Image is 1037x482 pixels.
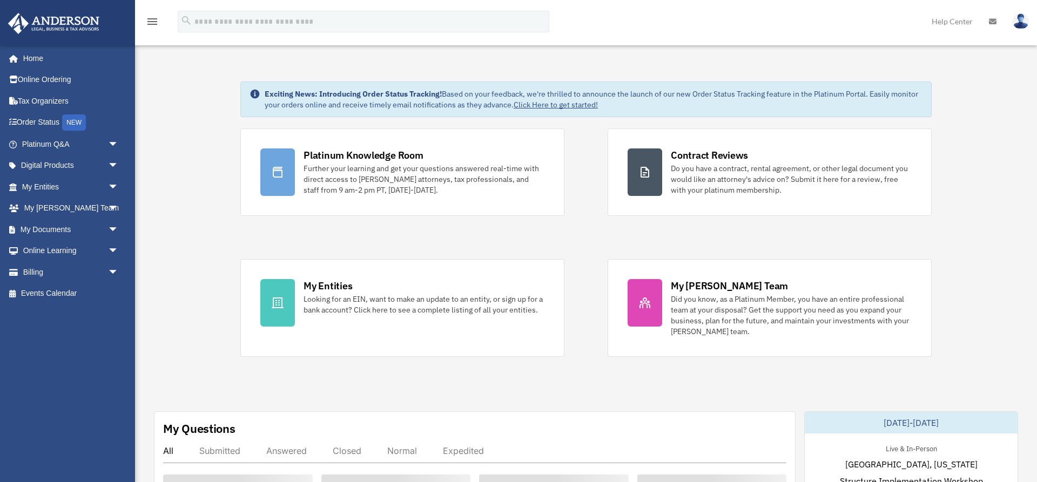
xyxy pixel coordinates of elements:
[5,13,103,34] img: Anderson Advisors Platinum Portal
[8,69,135,91] a: Online Ordering
[333,445,361,456] div: Closed
[8,283,135,304] a: Events Calendar
[108,219,130,241] span: arrow_drop_down
[240,259,564,357] a: My Entities Looking for an EIN, want to make an update to an entity, or sign up for a bank accoun...
[163,445,173,456] div: All
[266,445,307,456] div: Answered
[845,458,978,471] span: [GEOGRAPHIC_DATA], [US_STATE]
[163,420,235,437] div: My Questions
[265,89,442,99] strong: Exciting News: Introducing Order Status Tracking!
[8,240,135,262] a: Online Learningarrow_drop_down
[199,445,240,456] div: Submitted
[8,198,135,219] a: My [PERSON_NAME] Teamarrow_drop_down
[180,15,192,26] i: search
[877,442,946,453] div: Live & In-Person
[8,133,135,155] a: Platinum Q&Aarrow_drop_down
[304,163,544,195] div: Further your learning and get your questions answered real-time with direct access to [PERSON_NAM...
[8,176,135,198] a: My Entitiesarrow_drop_down
[8,90,135,112] a: Tax Organizers
[108,240,130,262] span: arrow_drop_down
[1013,13,1029,29] img: User Pic
[8,112,135,134] a: Order StatusNEW
[608,259,932,357] a: My [PERSON_NAME] Team Did you know, as a Platinum Member, you have an entire professional team at...
[304,294,544,315] div: Looking for an EIN, want to make an update to an entity, or sign up for a bank account? Click her...
[304,148,423,162] div: Platinum Knowledge Room
[108,261,130,283] span: arrow_drop_down
[8,219,135,240] a: My Documentsarrow_drop_down
[387,445,417,456] div: Normal
[108,155,130,177] span: arrow_drop_down
[304,279,352,293] div: My Entities
[608,128,932,216] a: Contract Reviews Do you have a contract, rental agreement, or other legal document you would like...
[8,261,135,283] a: Billingarrow_drop_down
[62,114,86,131] div: NEW
[146,19,159,28] a: menu
[8,155,135,176] a: Digital Productsarrow_drop_down
[671,294,912,337] div: Did you know, as a Platinum Member, you have an entire professional team at your disposal? Get th...
[146,15,159,28] i: menu
[108,133,130,155] span: arrow_drop_down
[671,163,912,195] div: Do you have a contract, rental agreement, or other legal document you would like an attorney's ad...
[108,198,130,220] span: arrow_drop_down
[514,100,598,110] a: Click Here to get started!
[671,279,788,293] div: My [PERSON_NAME] Team
[805,412,1018,433] div: [DATE]-[DATE]
[240,128,564,216] a: Platinum Knowledge Room Further your learning and get your questions answered real-time with dire...
[671,148,748,162] div: Contract Reviews
[8,47,130,69] a: Home
[443,445,484,456] div: Expedited
[108,176,130,198] span: arrow_drop_down
[265,89,922,110] div: Based on your feedback, we're thrilled to announce the launch of our new Order Status Tracking fe...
